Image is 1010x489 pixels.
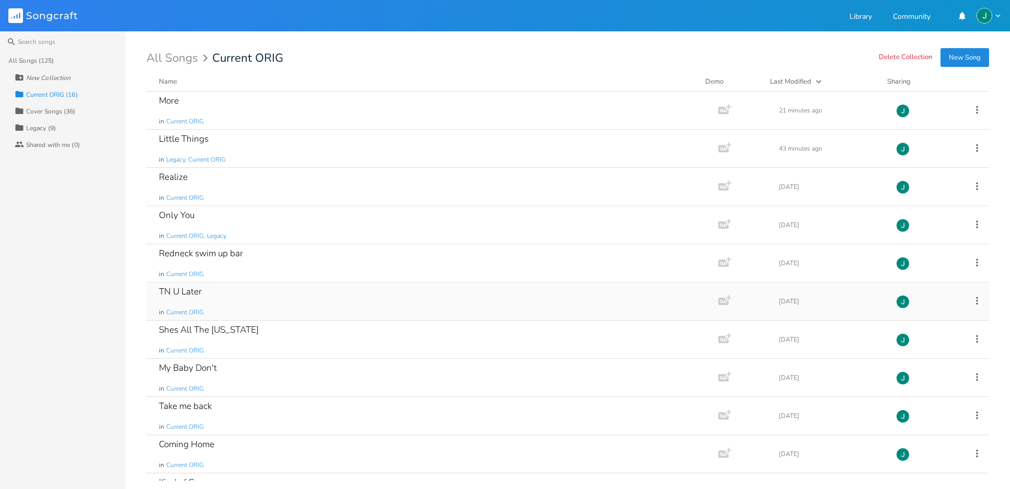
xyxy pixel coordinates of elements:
div: Name [159,77,177,86]
span: Current ORIG [166,461,204,470]
button: Last Modified [770,76,875,87]
div: Cover Songs (36) [26,108,76,115]
div: Realize [159,173,188,181]
div: Redneck swim up bar [159,249,243,258]
div: [DATE] [779,413,883,419]
a: Community [893,13,931,22]
button: Name [159,76,693,87]
img: Jim Rudolf [896,104,910,118]
div: 43 minutes ago [779,145,883,152]
div: [DATE] [779,222,883,228]
span: Current ORIG [166,270,204,279]
div: New Collection [26,75,71,81]
span: Current ORIG [212,52,283,64]
span: in [159,232,164,241]
div: Shared with me (0) [26,142,80,148]
span: in [159,461,164,470]
img: Jim Rudolf [896,371,910,385]
div: Little Things [159,134,209,143]
button: Delete Collection [879,53,932,62]
div: Kind of Crazy [159,478,211,487]
span: Current ORIG [166,346,204,355]
div: [DATE] [779,336,883,343]
span: in [159,270,164,279]
div: [DATE] [779,260,883,266]
div: My Baby Don't [159,363,217,372]
a: Library [850,13,872,22]
img: Jim Rudolf [896,410,910,423]
div: Shes All The [US_STATE] [159,325,259,334]
img: Jim Rudolf [977,8,992,24]
span: in [159,346,164,355]
div: [DATE] [779,374,883,381]
div: [DATE] [779,184,883,190]
div: All Songs (125) [8,58,54,64]
img: Jim Rudolf [896,219,910,232]
div: Last Modified [770,77,811,86]
div: 21 minutes ago [779,107,883,113]
span: Current ORIG [166,423,204,431]
img: Jim Rudolf [896,448,910,461]
img: Jim Rudolf [896,257,910,270]
span: in [159,423,164,431]
img: Jim Rudolf [896,295,910,309]
div: More [159,96,179,105]
span: Current ORIG, Legacy [166,232,226,241]
div: [DATE] [779,298,883,304]
span: Current ORIG [166,117,204,126]
div: Take me back [159,402,212,411]
span: Current ORIG [166,194,204,202]
div: Current ORIG (16) [26,92,78,98]
img: Jim Rudolf [896,333,910,347]
div: TN U Later [159,287,202,296]
span: in [159,117,164,126]
img: Jim Rudolf [896,142,910,156]
span: Legacy, Current ORIG [166,155,226,164]
button: New Song [940,48,989,67]
div: Only You [159,211,194,220]
div: Sharing [887,76,950,87]
span: Current ORIG [166,384,204,393]
div: Demo [705,76,757,87]
div: All Songs [146,53,211,63]
div: Legacy (9) [26,125,56,131]
span: in [159,194,164,202]
img: Jim Rudolf [896,180,910,194]
div: Coming Home [159,440,214,449]
div: [DATE] [779,451,883,457]
span: in [159,308,164,317]
span: Current ORIG [166,308,204,317]
span: in [159,384,164,393]
span: in [159,155,164,164]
